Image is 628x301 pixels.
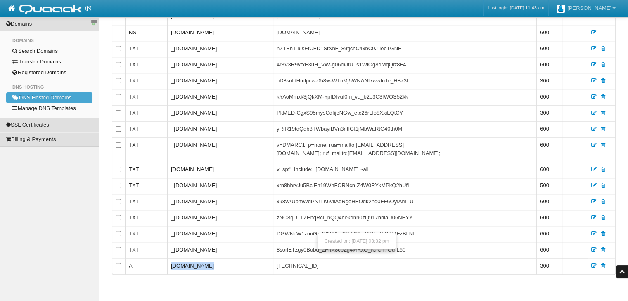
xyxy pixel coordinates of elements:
textarea: DGWNcW1znnGtpGlM91qB6jR6CtnjYBKsZ1GAMFzBLNI [277,230,442,239]
td: _[DOMAIN_NAME] [167,73,273,89]
a: Sidebar switch [91,19,97,24]
li: Domains [6,35,92,46]
a: Last login: [DATE] 11:43 am [488,4,544,12]
td: _[DOMAIN_NAME] [167,210,273,226]
a: Edit [591,263,597,269]
td: A [125,258,167,274]
td: 300 [536,258,562,274]
td: 600 [536,194,562,210]
textarea: 8sorlETzgy0Bobd_2FnX8cbZg4MRxO_fClCT7Od-L60 [277,246,442,255]
td: _[DOMAIN_NAME] [167,242,273,258]
textarea: x98vAUpmWdPNrTK6vliAqRgoHFOdk2nd0FF6OyIAmTU [277,198,442,207]
textarea: xrn8hhryJu5BciEn19WnFORNcn-Z4W0RYkMPkQ2hUfI [277,181,442,190]
td: _[DOMAIN_NAME] [167,194,273,210]
td: 500 [536,178,562,194]
td: NS [125,25,167,41]
a: Manage DNS Templates [6,103,92,114]
td: TXT [125,121,167,137]
td: 600 [536,89,562,105]
span: Created on: [DATE] 03:32 pm [324,237,389,245]
textarea: [TECHNICAL_ID] [277,262,442,271]
td: TXT [125,226,167,242]
td: _[DOMAIN_NAME] [167,178,273,194]
td: TXT [125,162,167,178]
td: [DOMAIN_NAME] [167,162,273,178]
textarea: v=DMARC1; p=none; rua=mailto:[EMAIL_ADDRESS][DOMAIN_NAME]; ruf=mailto:[EMAIL_ADDRESS][DOMAIN_NAME... [277,141,442,158]
textarea: yRrR19tdQdb8TWbayiBVn3ntIGI1jMbWaRtG40th0MI [277,125,442,134]
td: [DOMAIN_NAME] [167,258,273,274]
textarea: [DOMAIN_NAME] [277,28,442,38]
td: TXT [125,242,167,258]
td: _[DOMAIN_NAME] [167,226,273,242]
td: 600 [536,41,562,57]
textarea: oD8soldHmlpcw-058w-WTnMj5WNANI7wwIuTe_HBz3I [277,77,442,86]
td: TXT [125,194,167,210]
a: Transfer Domains [6,56,92,67]
td: 600 [536,226,562,242]
a: To Top [616,265,628,278]
td: 600 [536,121,562,137]
li: DNS Hosting [6,82,92,92]
span: (β) [85,0,91,15]
textarea: PkMED-CgxS95mysCdfijeNGw_etc26rLIo8XxiLQtCY [277,109,442,118]
textarea: nZTBhT-i6sEtCFD1StXnF_89fjchC4xbC9J-leeTGNE [277,45,442,54]
td: TXT [125,57,167,73]
td: TXT [125,105,167,121]
td: TXT [125,41,167,57]
td: _[DOMAIN_NAME] [167,57,273,73]
textarea: kYAoMmxk3jQkXM-YpfDIvuI0m_vq_b2e3C3fWOS52kk [277,93,442,102]
td: [DOMAIN_NAME] [167,25,273,41]
td: 600 [536,162,562,178]
td: _[DOMAIN_NAME] [167,41,273,57]
td: 600 [536,137,562,162]
td: 600 [536,242,562,258]
textarea: 4r3V3R9vfxE3uH_Vxv-g06mJtU1s1WlOg8dMqQlz8F4 [277,61,442,70]
td: _[DOMAIN_NAME] [167,137,273,162]
td: 600 [536,25,562,41]
td: 600 [536,210,562,226]
td: TXT [125,178,167,194]
td: TXT [125,137,167,162]
td: _[DOMAIN_NAME] [167,89,273,105]
a: DNS Hosted Domains [6,92,92,103]
a: Registered Domains [6,67,92,78]
textarea: zNO8qU1TZEnqRcI_bQQ4hekdhn0zQ917hhlaU06NEYY [277,214,442,223]
td: 300 [536,73,562,89]
td: TXT [125,89,167,105]
td: 300 [536,105,562,121]
a: Delete [601,263,605,269]
td: _[DOMAIN_NAME] [167,105,273,121]
td: 600 [536,57,562,73]
td: TXT [125,73,167,89]
textarea: v=spf1 include:_[DOMAIN_NAME] ~all [277,165,442,174]
a: Search Domains [6,46,92,56]
td: _[DOMAIN_NAME] [167,121,273,137]
td: TXT [125,210,167,226]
